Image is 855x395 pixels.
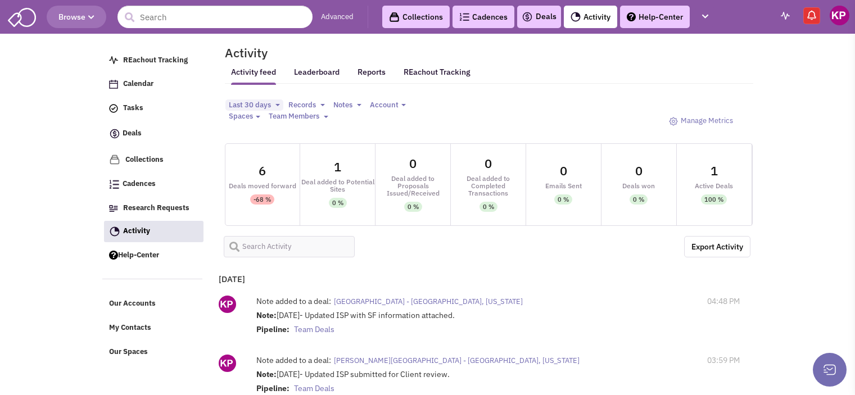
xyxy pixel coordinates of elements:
[332,198,343,208] div: 0 %
[125,155,164,164] span: Collections
[109,180,119,189] img: Cadences_logo.png
[633,194,644,205] div: 0 %
[711,165,718,177] div: 1
[333,100,352,110] span: Notes
[219,296,236,313] img: ny_GipEnDU-kinWYCc5EwQ.png
[254,194,271,205] div: -68 %
[123,179,156,189] span: Cadences
[225,182,300,189] div: Deals moved forward
[334,161,341,173] div: 1
[321,12,354,22] a: Advanced
[367,99,409,111] button: Account
[256,355,331,366] label: Note added to a deal:
[522,10,557,24] a: Deals
[300,178,375,193] div: Deal added to Potential Sites
[601,182,676,189] div: Deals won
[103,98,203,119] a: Tasks
[256,310,277,320] strong: Note:
[560,165,567,177] div: 0
[109,251,118,260] img: help.png
[288,100,316,110] span: Records
[109,127,120,140] img: icon-deals.svg
[117,6,313,28] input: Search
[103,174,203,195] a: Cadences
[294,324,334,334] span: Team Deals
[256,296,331,307] label: Note added to a deal:
[526,182,601,189] div: Emails Sent
[231,67,276,85] a: Activity feed
[453,6,514,28] a: Cadences
[370,100,399,110] span: Account
[224,236,355,257] input: Search Activity
[219,274,245,284] b: [DATE]
[103,342,203,363] a: Our Spaces
[404,60,471,84] a: REachout Tracking
[627,12,636,21] img: help.png
[451,175,526,197] div: Deal added to Completed Transactions
[110,226,120,237] img: Activity.png
[334,297,523,306] span: [GEOGRAPHIC_DATA] - [GEOGRAPHIC_DATA], [US_STATE]
[259,165,266,177] div: 6
[334,356,580,365] span: [PERSON_NAME][GEOGRAPHIC_DATA] - [GEOGRAPHIC_DATA], [US_STATE]
[485,157,492,170] div: 0
[109,154,120,165] img: icon-collection-lavender.png
[620,6,690,28] a: Help-Center
[389,12,400,22] img: icon-collection-lavender-black.svg
[663,111,739,131] a: Manage Metrics
[294,67,340,85] a: Leaderboard
[123,55,188,65] span: REachout Tracking
[564,6,617,28] a: Activity
[109,80,118,89] img: Calendar.png
[109,299,156,308] span: Our Accounts
[103,293,203,315] a: Our Accounts
[103,149,203,171] a: Collections
[211,48,268,58] h2: Activity
[285,99,328,111] button: Records
[459,13,469,21] img: Cadences_logo.png
[123,103,143,113] span: Tasks
[522,10,533,24] img: icon-deals.svg
[382,6,450,28] a: Collections
[103,74,203,95] a: Calendar
[707,355,740,366] span: 03:59 PM
[103,198,203,219] a: Research Requests
[256,310,655,338] div: [DATE]- Updated ISP with SF information attached.
[483,202,494,212] div: 0 %
[104,221,203,242] a: Activity
[409,157,417,170] div: 0
[123,79,153,89] span: Calendar
[109,323,151,333] span: My Contacts
[256,324,289,334] strong: Pipeline:
[225,111,264,122] button: Spaces
[408,202,419,212] div: 0 %
[704,194,723,205] div: 100 %
[256,369,277,379] strong: Note:
[830,6,849,25] a: Keypoint Partners
[103,50,203,71] a: REachout Tracking
[47,6,106,28] button: Browse
[265,111,332,122] button: Team Members
[269,111,319,121] span: Team Members
[103,245,203,266] a: Help-Center
[103,122,203,146] a: Deals
[109,104,118,113] img: icon-tasks.png
[8,6,36,27] img: SmartAdmin
[58,12,94,22] span: Browse
[123,203,189,212] span: Research Requests
[684,236,750,257] a: Export the below as a .XLSX spreadsheet
[225,99,283,111] button: Last 30 days
[109,205,118,212] img: Research.png
[123,226,150,235] span: Activity
[571,12,581,22] img: Activity.png
[229,111,253,121] span: Spaces
[558,194,569,205] div: 0 %
[219,355,236,372] img: ny_GipEnDU-kinWYCc5EwQ.png
[707,296,740,307] span: 04:48 PM
[109,347,148,356] span: Our Spaces
[103,317,203,339] a: My Contacts
[376,175,450,197] div: Deal added to Proposals Issued/Received
[294,383,334,393] span: Team Deals
[229,100,271,110] span: Last 30 days
[330,99,365,111] button: Notes
[358,67,386,84] a: Reports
